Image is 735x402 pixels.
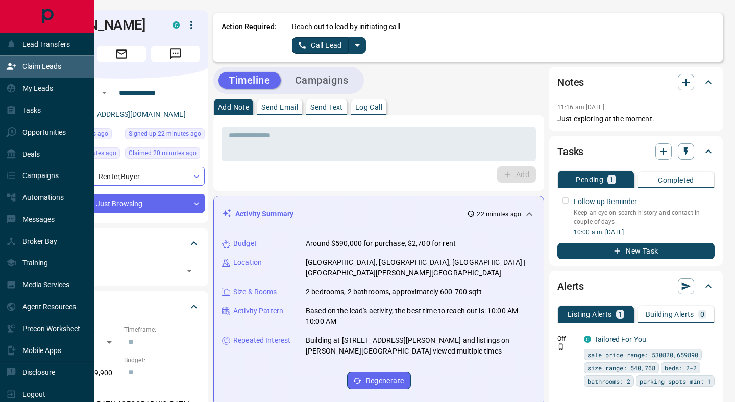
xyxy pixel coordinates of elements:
span: beds: 2-2 [665,363,697,373]
p: Location [233,257,262,268]
p: Log Call [355,104,382,111]
div: condos.ca [173,21,180,29]
span: parking spots min: 1 [640,376,711,386]
svg: Push Notification Only [557,343,565,350]
p: 2 bedrooms, 2 bathrooms, approximately 600-700 sqft [306,287,482,297]
button: New Task [557,243,715,259]
p: Repeated Interest [233,335,290,346]
h2: Alerts [557,278,584,294]
p: Completed [658,177,694,184]
p: Areas Searched: [43,387,200,396]
p: [GEOGRAPHIC_DATA], [GEOGRAPHIC_DATA], [GEOGRAPHIC_DATA] | [GEOGRAPHIC_DATA][PERSON_NAME][GEOGRAPH... [306,257,535,279]
a: [EMAIL_ADDRESS][DOMAIN_NAME] [70,110,186,118]
p: 1 [609,176,614,183]
p: Add Note [218,104,249,111]
span: bathrooms: 2 [587,376,630,386]
div: Mon Sep 15 2025 [125,147,205,162]
button: Open [98,87,110,99]
p: Budget [233,238,257,249]
p: 10:00 a.m. [DATE] [574,228,715,237]
a: Tailored For You [594,335,646,343]
p: Building at [STREET_ADDRESS][PERSON_NAME] and listings on [PERSON_NAME][GEOGRAPHIC_DATA] viewed m... [306,335,535,357]
p: Keep an eye on search history and contact in couple of days. [574,208,715,227]
div: condos.ca [584,336,591,343]
p: 1 [618,311,622,318]
p: Send Text [310,104,343,111]
p: Activity Summary [235,209,293,219]
p: Pending [576,176,603,183]
p: Just exploring at the moment. [557,114,715,124]
div: Mon Sep 15 2025 [125,128,205,142]
button: Timeline [218,72,281,89]
span: Message [151,46,200,62]
p: Reach out to lead by initiating call [292,21,400,32]
div: Activity Summary22 minutes ago [222,205,535,223]
div: Notes [557,70,715,94]
p: Off [557,334,578,343]
p: Activity Pattern [233,306,283,316]
p: 0 [700,311,704,318]
div: Criteria [43,294,200,319]
span: Email [97,46,146,62]
button: Open [182,264,197,278]
p: Timeframe: [124,325,200,334]
p: Around $590,000 for purchase, $2,700 for rent [306,238,456,249]
p: Action Required: [222,21,277,54]
span: Signed up 22 minutes ago [129,129,201,139]
div: Tasks [557,139,715,164]
p: Budget: [124,356,200,365]
button: Regenerate [347,372,411,389]
h1: [PERSON_NAME] [43,17,157,33]
button: Campaigns [285,72,359,89]
h2: Tasks [557,143,583,160]
p: Listing Alerts [568,311,612,318]
p: 11:16 am [DATE] [557,104,604,111]
button: Call Lead [292,37,349,54]
p: Building Alerts [646,311,694,318]
p: Follow up Reminder [574,196,637,207]
span: Claimed 20 minutes ago [129,148,197,158]
p: Based on the lead's activity, the best time to reach out is: 10:00 AM - 10:00 AM [306,306,535,327]
span: sale price range: 530820,659890 [587,349,698,360]
div: Alerts [557,274,715,298]
p: Send Email [261,104,298,111]
div: Renter , Buyer [43,167,205,186]
span: size range: 540,768 [587,363,655,373]
h2: Notes [557,74,584,90]
p: Size & Rooms [233,287,277,297]
div: split button [292,37,366,54]
div: Tags [43,231,200,256]
p: 22 minutes ago [477,210,521,219]
div: Just Browsing [43,194,205,213]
